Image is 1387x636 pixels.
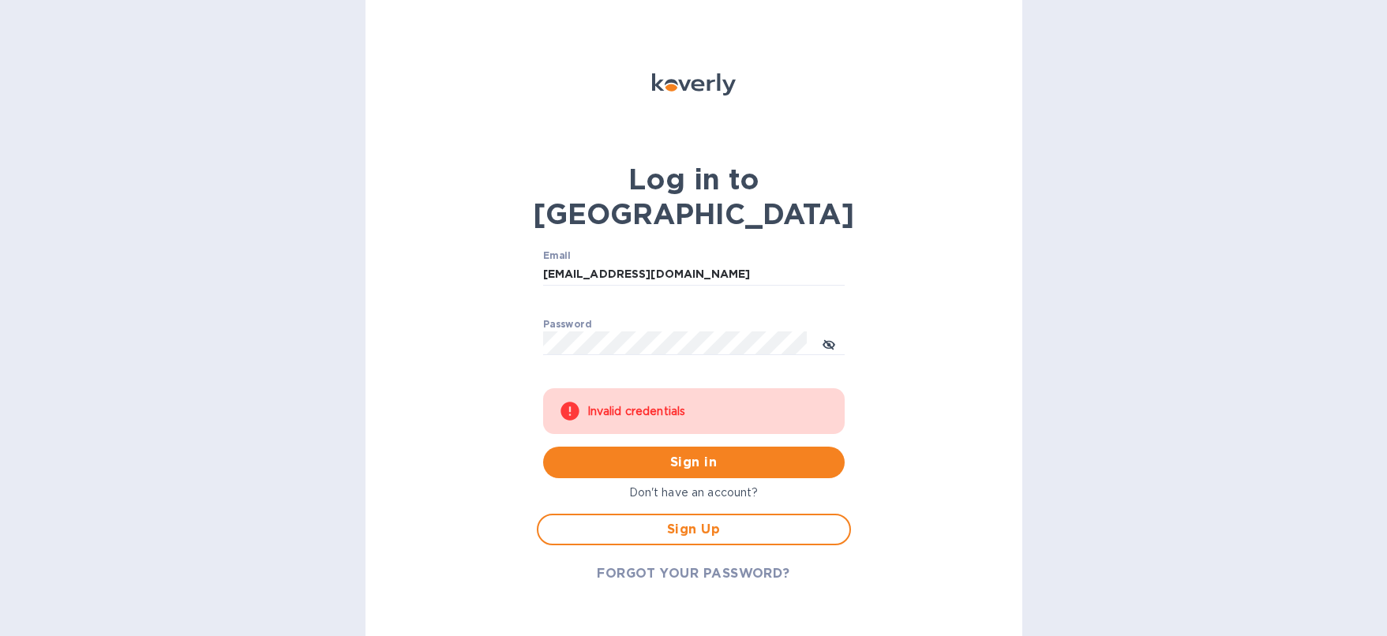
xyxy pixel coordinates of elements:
[597,564,790,583] span: FORGOT YOUR PASSWORD?
[587,398,829,426] div: Invalid credentials
[533,162,854,231] b: Log in to [GEOGRAPHIC_DATA]
[813,327,845,359] button: toggle password visibility
[652,73,736,95] img: Koverly
[584,558,803,589] button: FORGOT YOUR PASSWORD?
[543,447,845,478] button: Sign in
[543,251,571,260] label: Email
[543,320,591,330] label: Password
[537,514,851,545] button: Sign Up
[537,484,851,501] p: Don't have an account?
[551,520,837,539] span: Sign Up
[556,453,832,472] span: Sign in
